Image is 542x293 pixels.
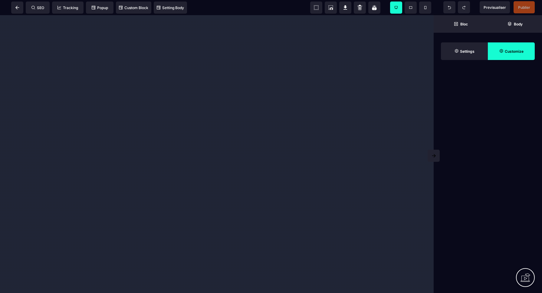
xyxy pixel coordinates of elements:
strong: Body [514,22,523,26]
strong: Settings [460,49,475,54]
span: Custom Block [119,5,148,10]
span: Tracking [57,5,78,10]
span: SEO [31,5,44,10]
span: Previsualiser [484,5,506,10]
span: Popup [92,5,108,10]
span: Setting Body [157,5,184,10]
span: Open Style Manager [488,42,535,60]
span: Screenshot [325,2,337,14]
strong: Customize [505,49,524,54]
span: Open Layer Manager [488,15,542,33]
strong: Bloc [460,22,468,26]
span: Settings [441,42,488,60]
span: View components [310,2,322,14]
span: Preview [480,1,510,13]
span: Publier [518,5,530,10]
span: Open Blocks [434,15,488,33]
